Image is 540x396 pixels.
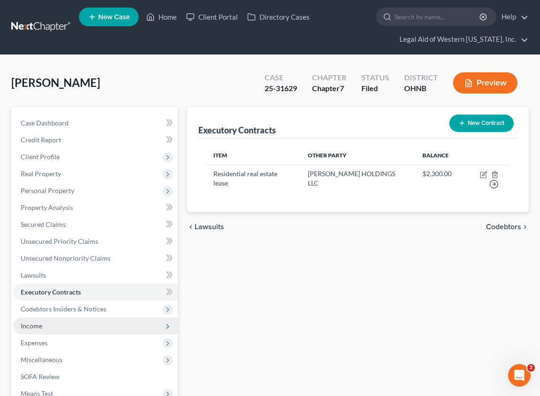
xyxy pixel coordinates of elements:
span: Client Profile [21,153,60,161]
a: Executory Contracts [13,284,178,301]
span: Real Property [21,170,61,178]
span: [PERSON_NAME] [11,76,100,89]
div: Executory Contracts [198,124,276,136]
div: Status [361,72,389,83]
span: Property Analysis [21,203,73,211]
div: OHNB [404,83,438,94]
a: Unsecured Nonpriority Claims [13,250,178,267]
span: Lawsuits [21,271,46,279]
a: Secured Claims [13,216,178,233]
div: Chapter [312,72,346,83]
th: Other Party [300,146,415,165]
a: Help [497,8,528,25]
span: Credit Report [21,136,61,144]
span: Executory Contracts [21,288,81,296]
a: Unsecured Priority Claims [13,233,178,250]
th: Balance [415,146,459,165]
a: Legal Aid of Western [US_STATE], Inc. [395,31,528,48]
span: Expenses [21,339,47,347]
span: New Case [98,14,130,21]
a: Client Portal [181,8,243,25]
a: Case Dashboard [13,115,178,132]
td: Residential real estate lease [206,165,301,193]
button: Codebtors chevron_right [486,223,529,231]
a: Directory Cases [243,8,314,25]
div: Case [265,72,297,83]
span: Unsecured Priority Claims [21,237,98,245]
span: 7 [340,84,344,93]
span: SOFA Review [21,373,60,380]
span: Secured Claims [21,220,66,228]
span: Case Dashboard [21,119,69,127]
iframe: Intercom live chat [508,364,531,387]
div: Chapter [312,83,346,94]
span: Personal Property [21,186,74,194]
i: chevron_right [521,223,529,231]
a: SOFA Review [13,368,178,385]
a: Home [141,8,181,25]
span: Lawsuits [195,223,224,231]
span: Codebtors Insiders & Notices [21,305,106,313]
td: $2,300.00 [415,165,459,193]
span: 2 [527,364,535,372]
th: Item [206,146,301,165]
span: Codebtors [486,223,521,231]
button: chevron_left Lawsuits [187,223,224,231]
button: New Contract [449,115,514,132]
a: Property Analysis [13,199,178,216]
i: chevron_left [187,223,195,231]
div: District [404,72,438,83]
a: Lawsuits [13,267,178,284]
span: Miscellaneous [21,356,63,364]
div: 25-31629 [265,83,297,94]
button: Preview [453,72,517,93]
span: Income [21,322,42,330]
td: [PERSON_NAME] HOLDINGS LLC [300,165,415,193]
input: Search by name... [395,8,481,25]
span: Unsecured Nonpriority Claims [21,254,110,262]
div: Filed [361,83,389,94]
a: Credit Report [13,132,178,148]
